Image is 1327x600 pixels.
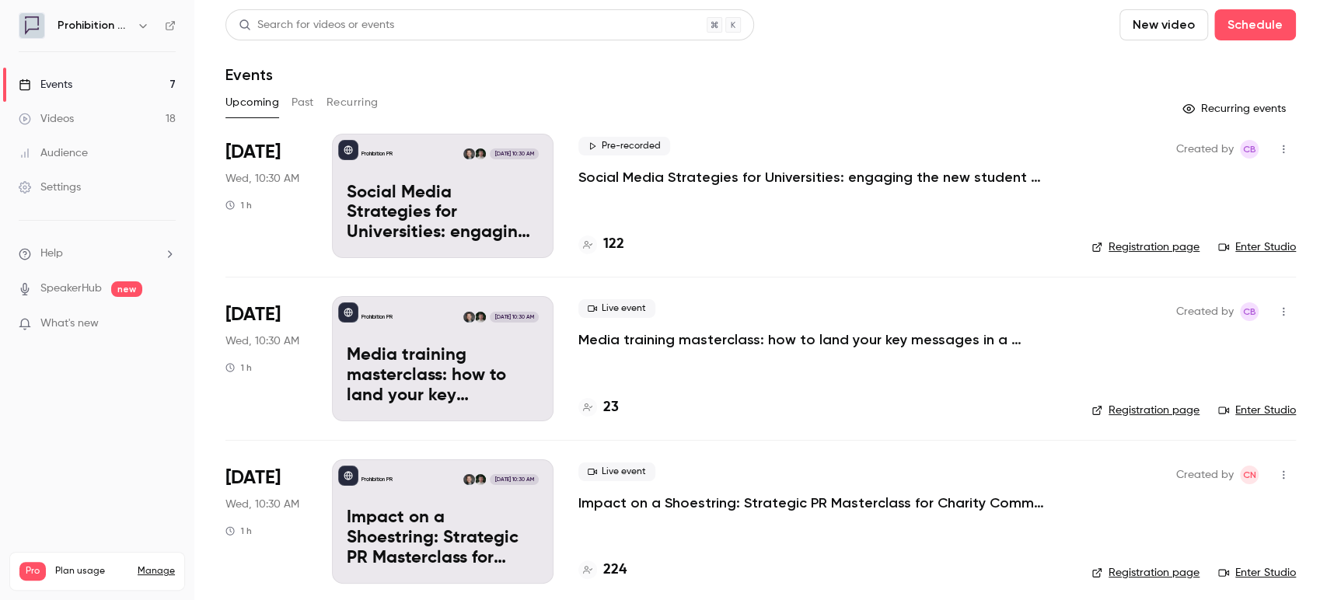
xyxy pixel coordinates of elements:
[1240,466,1259,484] span: Chris Norton
[19,246,176,262] li: help-dropdown-opener
[578,397,619,418] a: 23
[225,90,279,115] button: Upcoming
[19,180,81,195] div: Settings
[347,183,539,243] p: Social Media Strategies for Universities: engaging the new student cohort
[490,312,538,323] span: [DATE] 10:30 AM
[225,333,299,349] span: Wed, 10:30 AM
[578,494,1045,512] a: Impact on a Shoestring: Strategic PR Masterclass for Charity Comms Teams
[463,312,474,323] img: Chris Norton
[19,13,44,38] img: Prohibition PR
[1175,96,1296,121] button: Recurring events
[1091,403,1200,418] a: Registration page
[603,560,627,581] h4: 224
[225,134,307,258] div: Sep 24 Wed, 10:30 AM (Europe/London)
[225,171,299,187] span: Wed, 10:30 AM
[578,234,624,255] a: 122
[225,497,299,512] span: Wed, 10:30 AM
[578,330,1045,349] a: Media training masterclass: how to land your key messages in a digital-first world
[40,246,63,262] span: Help
[225,140,281,165] span: [DATE]
[347,346,539,406] p: Media training masterclass: how to land your key messages in a digital-first world
[490,148,538,159] span: [DATE] 10:30 AM
[19,562,46,581] span: Pro
[19,77,72,92] div: Events
[225,65,273,84] h1: Events
[463,148,474,159] img: Chris Norton
[475,474,486,485] img: Will Ockenden
[490,474,538,485] span: [DATE] 10:30 AM
[1243,466,1256,484] span: CN
[1119,9,1208,40] button: New video
[157,317,176,331] iframe: Noticeable Trigger
[332,459,553,584] a: Impact on a Shoestring: Strategic PR Masterclass for Charity Comms TeamsProhibition PRWill Ockend...
[332,296,553,420] a: Media training masterclass: how to land your key messages in a digital-first worldProhibition PRW...
[347,508,539,568] p: Impact on a Shoestring: Strategic PR Masterclass for Charity Comms Teams
[225,296,307,420] div: Oct 8 Wed, 10:30 AM (Europe/London)
[475,312,486,323] img: Will Ockenden
[1176,140,1234,159] span: Created by
[578,168,1045,187] a: Social Media Strategies for Universities: engaging the new student cohort
[332,134,553,258] a: Social Media Strategies for Universities: engaging the new student cohortProhibition PRWill Ocken...
[19,145,88,161] div: Audience
[361,476,393,483] p: Prohibition PR
[40,281,102,297] a: SpeakerHub
[40,316,99,332] span: What's new
[1214,9,1296,40] button: Schedule
[463,474,474,485] img: Chris Norton
[58,18,131,33] h6: Prohibition PR
[1091,565,1200,581] a: Registration page
[475,148,486,159] img: Will Ockenden
[1218,239,1296,255] a: Enter Studio
[1243,302,1256,321] span: CB
[578,462,655,481] span: Live event
[1243,140,1256,159] span: CB
[1176,302,1234,321] span: Created by
[603,397,619,418] h4: 23
[292,90,314,115] button: Past
[578,299,655,318] span: Live event
[1091,239,1200,255] a: Registration page
[1240,302,1259,321] span: Claire Beaumont
[578,137,670,155] span: Pre-recorded
[225,466,281,490] span: [DATE]
[1176,466,1234,484] span: Created by
[225,361,252,374] div: 1 h
[603,234,624,255] h4: 122
[327,90,379,115] button: Recurring
[361,150,393,158] p: Prohibition PR
[138,565,175,577] a: Manage
[225,459,307,584] div: Oct 15 Wed, 10:30 AM (Europe/London)
[225,302,281,327] span: [DATE]
[578,560,627,581] a: 224
[225,199,252,211] div: 1 h
[361,313,393,321] p: Prohibition PR
[1218,565,1296,581] a: Enter Studio
[1218,403,1296,418] a: Enter Studio
[1240,140,1259,159] span: Claire Beaumont
[225,525,252,537] div: 1 h
[239,17,394,33] div: Search for videos or events
[111,281,142,297] span: new
[55,565,128,577] span: Plan usage
[19,111,74,127] div: Videos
